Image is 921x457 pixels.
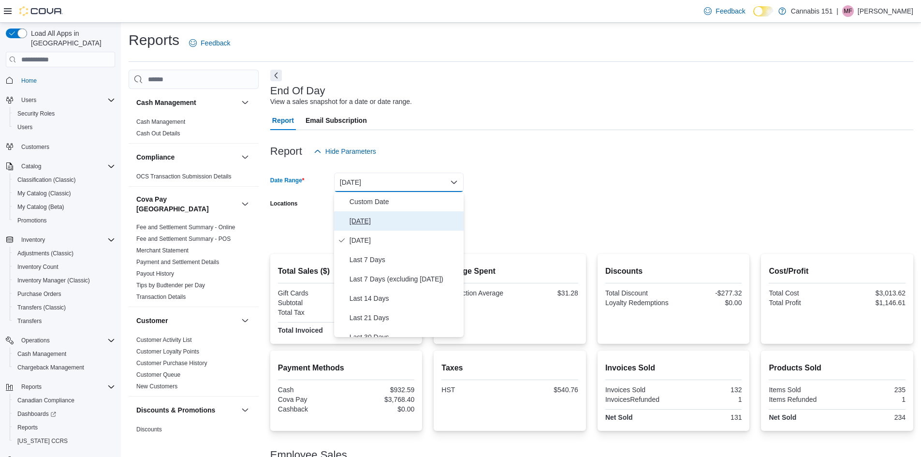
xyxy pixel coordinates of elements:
span: Feedback [201,38,230,48]
button: Classification (Classic) [10,173,119,187]
span: Transfers [14,315,115,327]
button: Home [2,73,119,87]
span: Security Roles [17,110,55,118]
h3: Cash Management [136,98,196,107]
span: Fee and Settlement Summary - Online [136,223,235,231]
a: Dashboards [10,407,119,421]
div: $3,768.40 [348,396,414,403]
a: Canadian Compliance [14,395,78,406]
a: Fee and Settlement Summary - POS [136,236,231,242]
span: [DATE] [350,235,460,246]
button: Customer [239,315,251,326]
span: Adjustments (Classic) [14,248,115,259]
button: Hide Parameters [310,142,380,161]
strong: Total Invoiced [278,326,323,334]
span: Email Subscription [306,111,367,130]
a: Payout History [136,270,174,277]
div: Cova Pay [278,396,344,403]
span: Chargeback Management [17,364,84,371]
span: My Catalog (Beta) [14,201,115,213]
button: Operations [17,335,54,346]
a: Home [17,75,41,87]
a: Transfers (Classic) [14,302,70,313]
span: Fee and Settlement Summary - POS [136,235,231,243]
button: Compliance [239,151,251,163]
a: Discounts [136,426,162,433]
span: Classification (Classic) [17,176,76,184]
button: Cash Management [10,347,119,361]
a: Feedback [700,1,749,21]
span: Operations [17,335,115,346]
div: Customer [129,334,259,396]
a: New Customers [136,383,177,390]
h3: End Of Day [270,85,325,97]
p: | [836,5,838,17]
a: Reports [14,422,42,433]
a: Tips by Budtender per Day [136,282,205,289]
img: Cova [19,6,63,16]
a: Promotions [14,215,51,226]
a: Adjustments (Classic) [14,248,77,259]
a: My Catalog (Classic) [14,188,75,199]
h1: Reports [129,30,179,50]
a: [US_STATE] CCRS [14,435,72,447]
div: Transaction Average [441,289,508,297]
span: Promotions [14,215,115,226]
a: Inventory Manager (Classic) [14,275,94,286]
h2: Products Sold [769,362,906,374]
a: Classification (Classic) [14,174,80,186]
button: My Catalog (Classic) [10,187,119,200]
label: Date Range [270,177,305,184]
button: Users [2,93,119,107]
button: Catalog [17,161,45,172]
div: 1 [839,396,906,403]
div: Gift Cards [278,289,344,297]
span: Customer Loyalty Points [136,348,199,355]
span: Dashboards [17,410,56,418]
span: Customers [17,141,115,153]
span: My Catalog (Beta) [17,203,64,211]
span: Transfers (Classic) [14,302,115,313]
h2: Payment Methods [278,362,415,374]
span: Feedback [716,6,745,16]
span: Inventory [17,234,115,246]
button: My Catalog (Beta) [10,200,119,214]
button: Purchase Orders [10,287,119,301]
div: Compliance [129,171,259,186]
div: Items Refunded [769,396,835,403]
div: $0.00 [675,299,742,307]
span: Reports [14,422,115,433]
div: View a sales snapshot for a date or date range. [270,97,412,107]
div: Invoices Sold [605,386,672,394]
span: Home [21,77,37,85]
span: Canadian Compliance [17,397,74,404]
a: Chargeback Management [14,362,88,373]
span: Reports [17,381,115,393]
span: Transaction Details [136,293,186,301]
div: Total Profit [769,299,835,307]
span: Load All Apps in [GEOGRAPHIC_DATA] [27,29,115,48]
span: Customer Purchase History [136,359,207,367]
button: Inventory [2,233,119,247]
span: Customer Activity List [136,336,192,344]
span: Classification (Classic) [14,174,115,186]
span: My Catalog (Classic) [17,190,71,197]
span: Inventory Count [17,263,58,271]
span: Last 21 Days [350,312,460,324]
span: Inventory Manager (Classic) [17,277,90,284]
div: $31.28 [512,289,578,297]
a: OCS Transaction Submission Details [136,173,232,180]
h3: Compliance [136,152,175,162]
span: Washington CCRS [14,435,115,447]
a: Cash Out Details [136,130,180,137]
span: Home [17,74,115,86]
a: Customer Activity List [136,337,192,343]
span: Transfers (Classic) [17,304,66,311]
div: 234 [839,413,906,421]
span: MF [844,5,852,17]
button: Cova Pay [GEOGRAPHIC_DATA] [136,194,237,214]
